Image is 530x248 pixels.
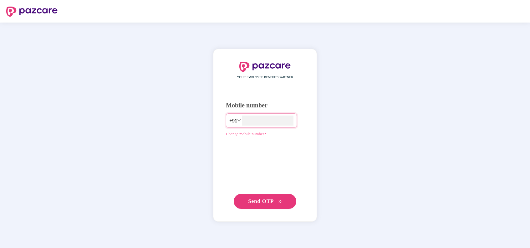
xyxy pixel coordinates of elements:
span: down [239,119,242,122]
button: Send OTPdouble-right [234,194,296,209]
img: logo [6,7,58,17]
a: Change mobile number? [226,132,273,137]
span: +91 [229,117,239,125]
span: double-right [279,200,283,204]
span: Send OTP [247,198,275,204]
span: YOUR EMPLOYEE BENEFITS PARTNER [237,75,294,80]
div: Mobile number [226,101,304,110]
img: logo [239,62,291,72]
